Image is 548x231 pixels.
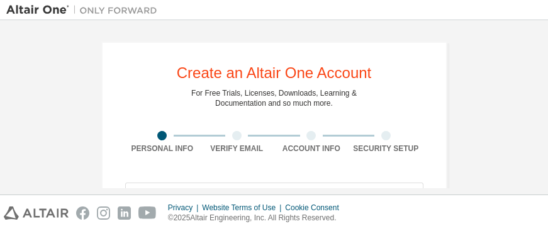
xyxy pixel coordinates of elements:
div: Website Terms of Use [202,203,285,213]
div: Create an Altair One Account [177,65,372,81]
div: For Free Trials, Licenses, Downloads, Learning & Documentation and so much more. [191,88,357,108]
div: Cookie Consent [285,203,346,213]
img: linkedin.svg [118,206,131,220]
img: Altair One [6,4,164,16]
img: facebook.svg [76,206,89,220]
img: altair_logo.svg [4,206,69,220]
div: Security Setup [349,144,423,154]
div: Verify Email [199,144,274,154]
img: youtube.svg [138,206,157,220]
div: Account Info [274,144,349,154]
p: © 2025 Altair Engineering, Inc. All Rights Reserved. [168,213,347,223]
div: Privacy [168,203,202,213]
img: instagram.svg [97,206,110,220]
div: Personal Info [125,144,200,154]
